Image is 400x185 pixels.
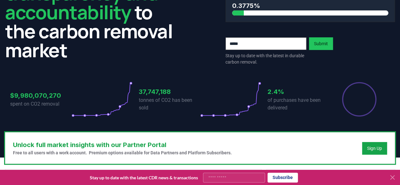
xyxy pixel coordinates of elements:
[13,150,232,156] p: Free to all users with a work account. Premium options available for Data Partners and Platform S...
[139,96,200,112] p: tonnes of CO2 has been sold
[13,140,232,150] h3: Unlock full market insights with our Partner Portal
[225,52,306,65] p: Stay up to date with the latest in durable carbon removal.
[268,87,329,96] h3: 2.4%
[309,37,333,50] button: Submit
[232,1,389,10] h3: 0.3775%
[342,82,377,117] div: Percentage of sales delivered
[367,145,382,151] a: Sign Up
[10,91,71,100] h3: $9,980,070,270
[139,87,200,96] h3: 37,747,188
[10,100,71,108] p: spent on CO2 removal
[268,96,329,112] p: of purchases have been delivered
[362,142,387,155] button: Sign Up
